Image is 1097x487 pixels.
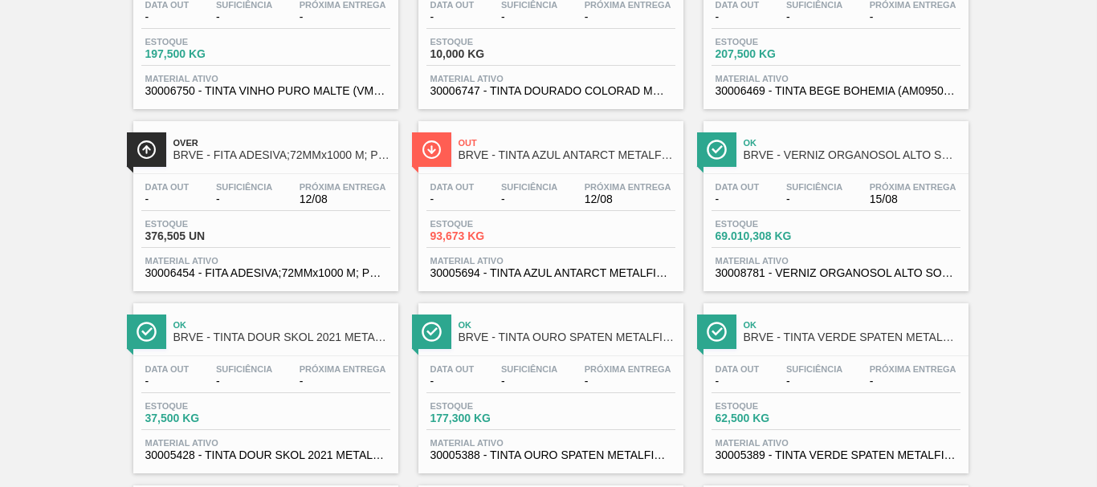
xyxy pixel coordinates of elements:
span: BRVE - TINTA AZUL ANTARCT METALFIX (AZ7055/50) [459,149,675,161]
span: 177,300 KG [430,412,543,424]
span: - [501,193,557,205]
span: BRVE - TINTA OURO SPATEN METALFIX OR8085 50 [459,331,675,343]
span: 30005388 - TINTA OURO SPATEN METALFIX OR8085 50 [430,449,671,461]
span: BRVE - TINTA VERDE SPATEN METALFIX VD8160 50 [744,331,960,343]
a: ÍconeOkBRVE - VERNIZ ORGANOSOL ALTO SOLIDOS VALSPARData out-Suficiência-Próxima Entrega15/08Estoq... [691,109,977,291]
span: - [216,11,272,23]
span: - [216,193,272,205]
span: - [786,11,842,23]
span: 30006454 - FITA ADESIVA;72MMx1000 M; POLIP.TRANSP C [145,267,386,279]
span: Estoque [145,401,258,411]
span: - [786,375,842,388]
span: - [585,11,671,23]
span: 376,505 UN [145,230,258,242]
span: 30006469 - TINTA BEGE BOHEMIA (AM0950/50) [716,85,956,97]
span: 197,500 KG [145,48,258,60]
span: 15/08 [870,193,956,205]
span: Material ativo [430,74,671,83]
span: Material ativo [145,256,386,266]
span: Out [459,138,675,148]
span: Data out [716,364,760,374]
span: - [145,375,190,388]
span: 93,673 KG [430,230,543,242]
span: 30008781 - VERNIZ ORGANOSOL ALTO SOLIDOS VALSPAR [716,267,956,279]
span: Suficiência [216,182,272,192]
span: - [716,375,760,388]
a: ÍconeOkBRVE - TINTA VERDE SPATEN METALFIX VD8160 50Data out-Suficiência-Próxima Entrega-Estoque62... [691,291,977,473]
span: Data out [716,182,760,192]
span: 12/08 [585,193,671,205]
span: BRVE - TINTA DOUR SKOL 2021 METALFIX OR9280/50 [173,331,390,343]
span: - [786,193,842,205]
span: - [501,375,557,388]
span: 207,500 KG [716,48,828,60]
span: - [430,375,475,388]
span: - [716,11,760,23]
img: Ícone [707,322,727,342]
span: Data out [145,182,190,192]
span: Data out [430,364,475,374]
span: Suficiência [501,182,557,192]
span: - [585,375,671,388]
span: Próxima Entrega [585,364,671,374]
span: 30006747 - TINTA DOURADO COLORAD METALFIX OR9523/50 [430,85,671,97]
span: Próxima Entrega [300,182,386,192]
span: - [870,375,956,388]
span: Suficiência [786,182,842,192]
span: Estoque [430,401,543,411]
span: Suficiência [786,364,842,374]
span: - [300,375,386,388]
span: Próxima Entrega [300,364,386,374]
span: 30006750 - TINTA VINHO PURO MALTE (VM3444/50) [145,85,386,97]
span: Suficiência [216,364,272,374]
span: - [145,193,190,205]
a: ÍconeOutBRVE - TINTA AZUL ANTARCT METALFIX (AZ7055/50)Data out-Suficiência-Próxima Entrega12/08Es... [406,109,691,291]
span: 10,000 KG [430,48,543,60]
a: ÍconeOkBRVE - TINTA DOUR SKOL 2021 METALFIX OR9280/50Data out-Suficiência-Próxima Entrega-Estoque... [121,291,406,473]
span: Estoque [716,219,828,229]
span: Data out [145,364,190,374]
span: Material ativo [430,438,671,448]
span: - [216,375,272,388]
span: 30005694 - TINTA AZUL ANTARCT METALFIX (AZ7055/50) [430,267,671,279]
span: 69.010,308 KG [716,230,828,242]
span: Material ativo [430,256,671,266]
span: Ok [744,320,960,330]
span: - [145,11,190,23]
img: Ícone [422,322,442,342]
span: - [870,11,956,23]
span: 12/08 [300,193,386,205]
span: Próxima Entrega [870,182,956,192]
span: Próxima Entrega [585,182,671,192]
span: - [430,193,475,205]
span: - [300,11,386,23]
span: 30005428 - TINTA DOUR SKOL 2021 METALFIX OR9280/50 [145,449,386,461]
span: Material ativo [716,74,956,83]
span: Estoque [430,219,543,229]
a: ÍconeOkBRVE - TINTA OURO SPATEN METALFIX OR8085 50Data out-Suficiência-Próxima Entrega-Estoque177... [406,291,691,473]
span: Estoque [716,401,828,411]
span: Estoque [145,37,258,47]
span: Material ativo [145,74,386,83]
span: Over [173,138,390,148]
span: Ok [744,138,960,148]
span: Material ativo [716,438,956,448]
span: 37,500 KG [145,412,258,424]
span: Estoque [716,37,828,47]
span: Material ativo [145,438,386,448]
span: Material ativo [716,256,956,266]
span: 30005389 - TINTA VERDE SPATEN METALFIX VD8160 50 [716,449,956,461]
img: Ícone [707,140,727,160]
span: BRVE - VERNIZ ORGANOSOL ALTO SOLIDOS VALSPAR [744,149,960,161]
span: - [716,193,760,205]
span: Próxima Entrega [870,364,956,374]
img: Ícone [137,322,157,342]
img: Ícone [137,140,157,160]
span: Estoque [145,219,258,229]
img: Ícone [422,140,442,160]
a: ÍconeOverBRVE - FITA ADESIVA;72MMx1000 M; POLIP.TRANSP CData out-Suficiência-Próxima Entrega12/08... [121,109,406,291]
span: BRVE - FITA ADESIVA;72MMx1000 M; POLIP.TRANSP C [173,149,390,161]
span: Data out [430,182,475,192]
span: 62,500 KG [716,412,828,424]
span: Ok [459,320,675,330]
